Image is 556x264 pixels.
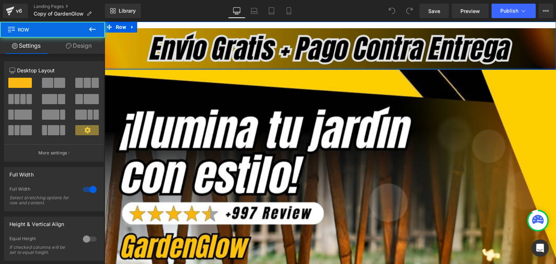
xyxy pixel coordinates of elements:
[105,4,141,18] a: New Library
[9,245,75,255] div: If checked columns will be set to equal height.
[38,150,67,156] p: More settings
[460,7,480,15] span: Preview
[280,4,298,18] a: Mobile
[119,8,136,14] span: Library
[492,4,536,18] button: Publish
[385,4,399,18] button: Undo
[52,38,105,54] a: Design
[7,22,80,38] span: Row
[14,6,24,16] div: v6
[9,236,76,243] div: Equal Height
[34,4,105,9] a: Landing Pages
[402,4,417,18] button: Redo
[9,67,98,74] p: Desktop Layout
[428,7,440,15] span: Save
[500,8,518,14] span: Publish
[531,239,549,257] div: Open Intercom Messenger
[9,186,76,194] div: Full Width
[263,4,280,18] a: Tablet
[9,167,34,178] div: Full Width
[34,11,84,17] span: Copy of GardenGlow
[452,4,489,18] a: Preview
[539,4,553,18] button: More
[9,217,64,227] div: Height & Vertical Align
[245,4,263,18] a: Laptop
[228,4,245,18] a: Desktop
[9,195,75,205] div: Select stretching options for row and content.
[4,144,104,161] button: More settings
[3,4,28,18] a: v6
